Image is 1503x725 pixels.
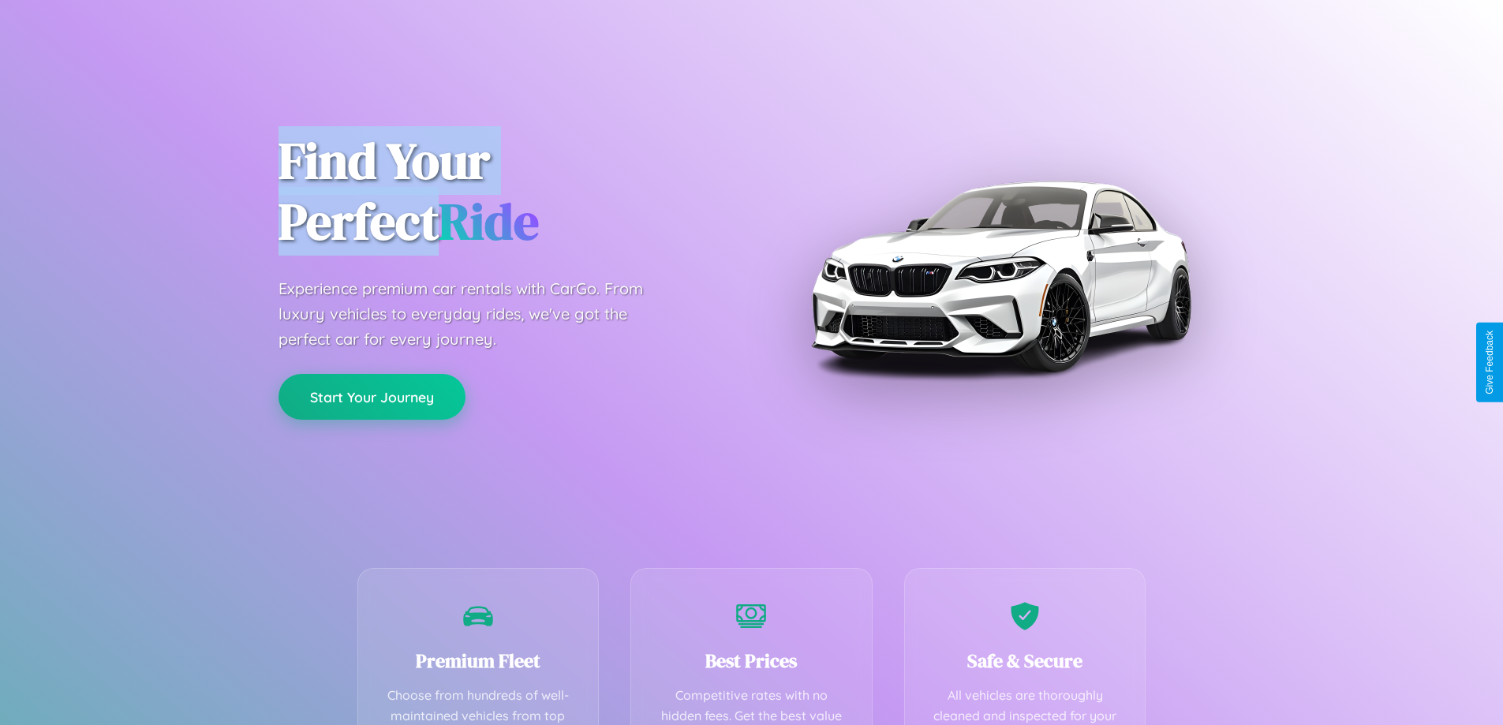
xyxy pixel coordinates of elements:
[439,187,539,256] span: Ride
[279,276,673,352] p: Experience premium car rentals with CarGo. From luxury vehicles to everyday rides, we've got the ...
[929,648,1122,674] h3: Safe & Secure
[279,131,728,252] h1: Find Your Perfect
[382,648,575,674] h3: Premium Fleet
[279,374,465,420] button: Start Your Journey
[1484,331,1495,394] div: Give Feedback
[803,79,1198,473] img: Premium BMW car rental vehicle
[655,648,848,674] h3: Best Prices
